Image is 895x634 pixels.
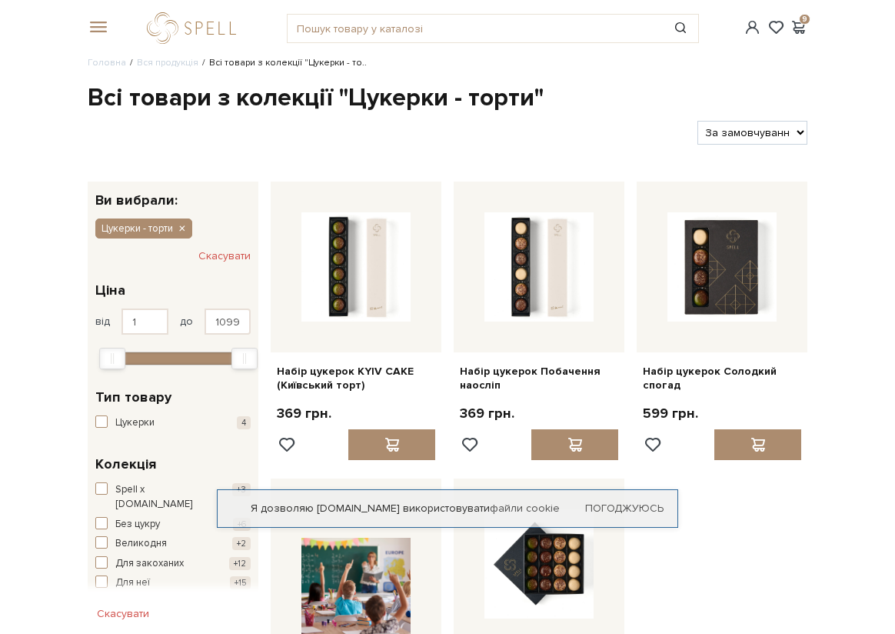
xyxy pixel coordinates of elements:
span: від [95,315,110,329]
input: Ціна [121,309,168,335]
button: Для закоханих +12 [95,556,251,572]
button: Скасувати [88,602,158,626]
p: 599 грн. [643,405,698,422]
h1: Всі товари з колекції "Цукерки - торти" [88,82,807,115]
button: Без цукру +6 [95,517,251,532]
p: 369 грн. [277,405,331,422]
a: Набір цукерок Побачення наосліп [460,365,618,392]
div: Max [231,348,258,369]
span: Для неї [115,576,150,591]
button: Цукерки - торти [95,219,192,239]
span: Великодня [115,536,167,552]
a: Головна [88,57,126,68]
span: 4 [237,416,251,429]
span: Тип товару [95,387,171,408]
span: +6 [233,518,251,531]
a: файли cookie [490,502,560,515]
input: Ціна [205,309,251,335]
a: Набір цукерок Солодкий спогад [643,365,801,392]
div: Min [99,348,125,369]
button: Пошук товару у каталозі [664,15,699,42]
div: Я дозволяю [DOMAIN_NAME] використовувати [218,502,677,516]
span: Для закоханих [115,556,184,572]
p: 369 грн. [460,405,514,422]
button: Spell x [DOMAIN_NAME] +3 [95,482,251,512]
div: Ви вибрали: [88,182,258,207]
button: Великодня +2 [95,536,251,552]
span: до [180,315,193,329]
li: Всі товари з колекції "Цукерки - то.. [198,56,367,70]
span: +12 [229,557,251,570]
span: +2 [232,537,251,550]
input: Пошук товару у каталозі [288,15,663,42]
span: Spell x [DOMAIN_NAME] [115,482,208,512]
span: Ціна [95,280,125,301]
span: Цукерки - торти [101,222,173,235]
span: +15 [230,576,251,589]
span: Без цукру [115,517,160,532]
button: Скасувати [198,244,251,269]
span: Колекція [95,454,156,475]
span: +3 [232,483,251,496]
button: Для неї +15 [95,576,251,591]
a: Погоджуюсь [585,502,664,516]
a: Набір цукерок KYIV CAKE (Київський торт) [277,365,435,392]
span: Цукерки [115,415,155,431]
a: logo [147,12,243,44]
button: Цукерки 4 [95,415,251,431]
a: Вся продукція [137,57,198,68]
